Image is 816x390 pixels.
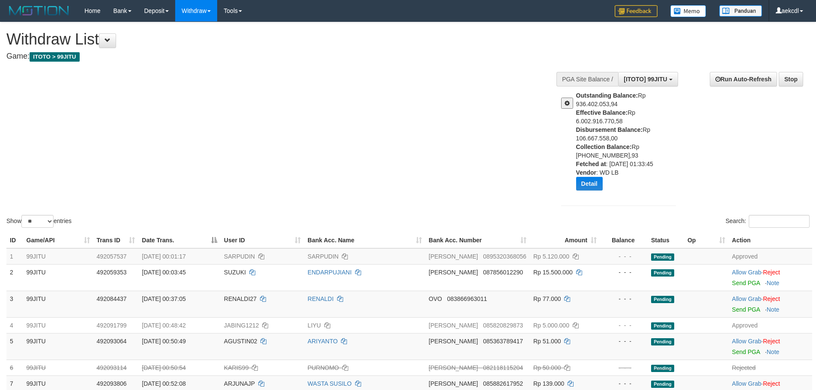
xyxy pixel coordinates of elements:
[93,232,139,248] th: Trans ID: activate to sort column ascending
[224,364,249,371] span: KARIS99
[651,338,674,345] span: Pending
[732,269,763,276] span: ·
[729,317,812,333] td: Approved
[30,52,80,62] span: ITOTO > 99JITU
[651,322,674,330] span: Pending
[533,380,564,387] span: Rp 139.000
[138,232,221,248] th: Date Trans.: activate to sort column descending
[308,380,352,387] a: WASTA SUSILO
[779,72,803,86] a: Stop
[308,295,334,302] a: RENALDI
[6,291,23,317] td: 3
[732,306,760,313] a: Send PGA
[21,215,54,228] select: Showentries
[142,380,185,387] span: [DATE] 00:52:08
[97,269,127,276] span: 492059353
[729,291,812,317] td: ·
[483,322,523,329] span: Copy 085820829873 to clipboard
[224,253,255,260] span: SARPUDIN
[732,295,763,302] span: ·
[604,321,644,330] div: - - -
[142,253,185,260] span: [DATE] 00:01:17
[483,380,523,387] span: Copy 085882617952 to clipboard
[576,126,643,133] b: Disbursement Balance:
[142,295,185,302] span: [DATE] 00:37:05
[224,380,255,387] span: ARJUNAJP
[6,317,23,333] td: 4
[576,91,682,197] div: Rp 936.402.053,94 Rp 6.002.916.770,58 Rp 106.667.558,00 Rp [PHONE_NUMBER],93 : [DATE] 01:33:45 : ...
[23,333,93,360] td: 99JITU
[604,379,644,388] div: - - -
[729,248,812,265] td: Approved
[142,364,185,371] span: [DATE] 00:50:54
[429,338,478,345] span: [PERSON_NAME]
[710,72,777,86] a: Run Auto-Refresh
[533,269,573,276] span: Rp 15.500.000
[483,338,523,345] span: Copy 085363789417 to clipboard
[425,232,530,248] th: Bank Acc. Number: activate to sort column ascending
[719,5,762,17] img: panduan.png
[767,280,780,286] a: Note
[732,380,761,387] a: Allow Grab
[732,338,761,345] a: Allow Grab
[224,295,257,302] span: RENALDI27
[648,232,684,248] th: Status
[23,291,93,317] td: 99JITU
[604,268,644,277] div: - - -
[615,5,658,17] img: Feedback.jpg
[533,338,561,345] span: Rp 51.000
[308,364,339,371] a: PURNOMO
[576,161,606,167] b: Fetched at
[763,380,780,387] a: Reject
[732,295,761,302] a: Allow Grab
[767,306,780,313] a: Note
[97,364,127,371] span: 492093114
[530,232,600,248] th: Amount: activate to sort column ascending
[651,296,674,303] span: Pending
[556,72,618,86] div: PGA Site Balance /
[6,333,23,360] td: 5
[97,380,127,387] span: 492093806
[429,269,478,276] span: [PERSON_NAME]
[732,380,763,387] span: ·
[221,232,304,248] th: User ID: activate to sort column ascending
[670,5,706,17] img: Button%20Memo.svg
[6,264,23,291] td: 2
[6,31,535,48] h1: Withdraw List
[429,380,478,387] span: [PERSON_NAME]
[729,264,812,291] td: ·
[651,365,674,372] span: Pending
[729,360,812,375] td: Rejected
[308,269,352,276] a: ENDARPUJIANI
[97,322,127,329] span: 492091799
[429,295,442,302] span: OVO
[576,143,632,150] b: Collection Balance:
[224,338,257,345] span: AGUSTIN02
[483,269,523,276] span: Copy 087856012290 to clipboard
[729,232,812,248] th: Action
[533,322,569,329] span: Rp 5.000.000
[651,253,674,261] span: Pending
[23,317,93,333] td: 99JITU
[576,92,638,99] b: Outstanding Balance:
[308,322,321,329] a: LIYU
[576,109,628,116] b: Effective Balance:
[6,248,23,265] td: 1
[604,295,644,303] div: - - -
[6,52,535,61] h4: Game:
[729,333,812,360] td: ·
[732,269,761,276] a: Allow Grab
[97,253,127,260] span: 492057537
[767,348,780,355] a: Note
[732,338,763,345] span: ·
[600,232,648,248] th: Balance
[6,232,23,248] th: ID
[763,269,780,276] a: Reject
[726,215,810,228] label: Search:
[576,169,596,176] b: Vendor
[604,252,644,261] div: - - -
[576,177,603,191] button: Detail
[308,253,338,260] a: SARPUDIN
[749,215,810,228] input: Search:
[142,338,185,345] span: [DATE] 00:50:49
